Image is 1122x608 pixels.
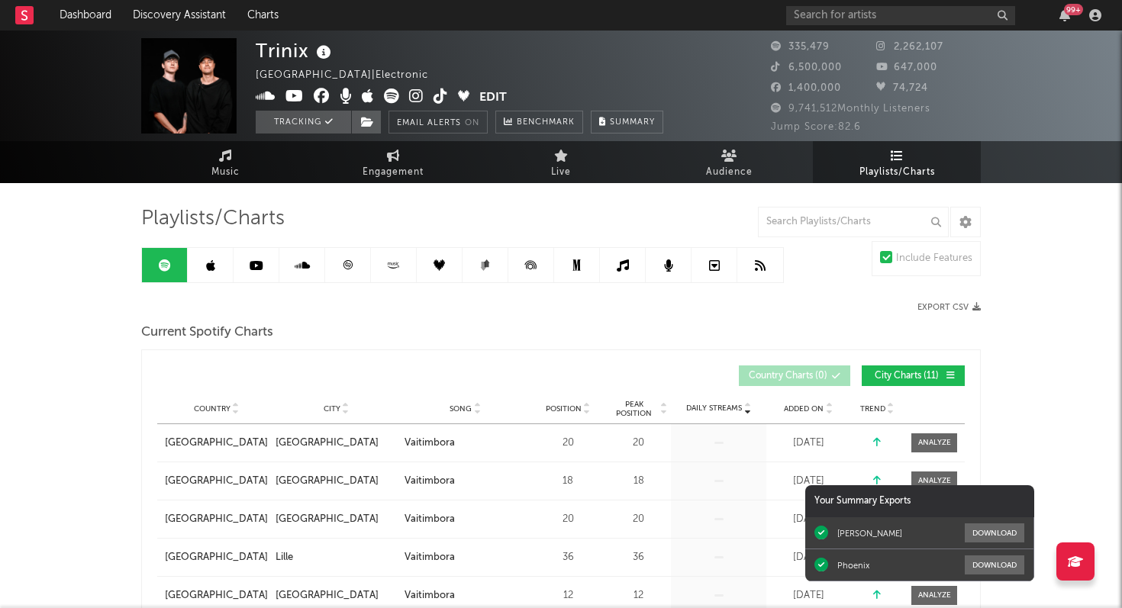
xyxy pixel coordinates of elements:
[645,141,813,183] a: Audience
[770,550,846,565] div: [DATE]
[551,163,571,182] span: Live
[276,550,397,565] a: Lille
[276,436,397,451] a: [GEOGRAPHIC_DATA]
[534,474,602,489] div: 18
[405,474,526,489] a: Vaitimbora
[405,512,526,527] a: Vaitimbora
[610,550,667,565] div: 36
[771,122,861,132] span: Jump Score: 82.6
[405,550,455,565] div: Vaitimbora
[256,111,351,134] button: Tracking
[276,550,293,565] div: Lille
[706,163,753,182] span: Audience
[165,474,268,489] a: [GEOGRAPHIC_DATA]
[141,141,309,183] a: Music
[917,303,981,312] button: Export CSV
[477,141,645,183] a: Live
[610,436,667,451] div: 20
[194,404,231,413] span: Country
[770,436,846,451] div: [DATE]
[876,83,928,93] span: 74,724
[450,404,472,413] span: Song
[805,485,1034,517] div: Your Summary Exports
[771,104,930,114] span: 9,741,512 Monthly Listeners
[770,474,846,489] div: [DATE]
[211,163,240,182] span: Music
[837,528,902,539] div: [PERSON_NAME]
[591,111,663,134] button: Summary
[534,512,602,527] div: 20
[546,404,582,413] span: Position
[770,588,846,603] div: [DATE]
[405,436,455,451] div: Vaitimbora
[534,550,602,565] div: 36
[771,42,830,52] span: 335,479
[405,512,455,527] div: Vaitimbora
[860,404,885,413] span: Trend
[495,111,583,134] a: Benchmark
[405,550,526,565] a: Vaitimbora
[749,372,827,381] span: Country Charts ( 0 )
[686,403,742,414] span: Daily Streams
[770,512,846,527] div: [DATE]
[771,83,841,93] span: 1,400,000
[876,42,943,52] span: 2,262,107
[276,512,397,527] a: [GEOGRAPHIC_DATA]
[758,207,949,237] input: Search Playlists/Charts
[837,560,869,571] div: Phoenix
[965,523,1024,542] button: Download
[862,365,965,386] button: City Charts(11)
[859,163,935,182] span: Playlists/Charts
[405,588,455,603] div: Vaitimbora
[276,436,379,451] div: [GEOGRAPHIC_DATA]
[610,474,667,489] div: 18
[610,588,667,603] div: 12
[813,141,981,183] a: Playlists/Charts
[141,210,285,228] span: Playlists/Charts
[896,249,972,268] div: Include Features
[165,550,268,565] a: [GEOGRAPHIC_DATA]
[363,163,424,182] span: Engagement
[610,400,658,418] span: Peak Position
[389,111,488,134] button: Email AlertsOn
[276,588,397,603] a: [GEOGRAPHIC_DATA]
[739,365,850,386] button: Country Charts(0)
[517,114,575,132] span: Benchmark
[534,436,602,451] div: 20
[876,63,937,72] span: 647,000
[276,474,379,489] div: [GEOGRAPHIC_DATA]
[534,588,602,603] div: 12
[405,588,526,603] a: Vaitimbora
[872,372,942,381] span: City Charts ( 11 )
[405,436,526,451] a: Vaitimbora
[276,512,379,527] div: [GEOGRAPHIC_DATA]
[1064,4,1083,15] div: 99 +
[324,404,340,413] span: City
[771,63,842,72] span: 6,500,000
[784,404,824,413] span: Added On
[141,323,273,342] span: Current Spotify Charts
[610,512,667,527] div: 20
[786,6,1015,25] input: Search for artists
[165,588,268,603] a: [GEOGRAPHIC_DATA]
[479,88,507,108] button: Edit
[465,119,479,127] em: On
[165,436,268,451] a: [GEOGRAPHIC_DATA]
[276,588,379,603] div: [GEOGRAPHIC_DATA]
[276,474,397,489] a: [GEOGRAPHIC_DATA]
[610,118,655,127] span: Summary
[1059,9,1070,21] button: 99+
[965,555,1024,574] button: Download
[256,38,335,63] div: Trinix
[165,512,268,527] a: [GEOGRAPHIC_DATA]
[256,66,446,85] div: [GEOGRAPHIC_DATA] | Electronic
[309,141,477,183] a: Engagement
[405,474,455,489] div: Vaitimbora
